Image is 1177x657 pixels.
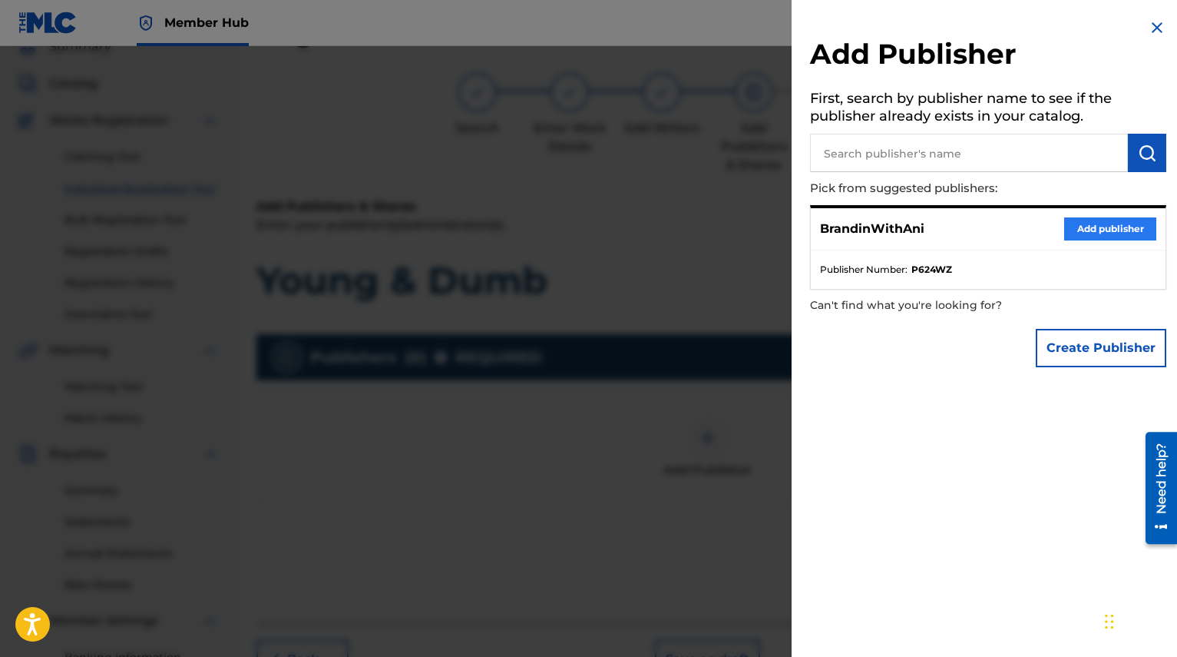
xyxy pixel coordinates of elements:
[1105,599,1114,645] div: Drag
[810,290,1079,321] p: Can't find what you're looking for?
[164,14,249,32] span: Member Hub
[1100,583,1177,657] iframe: Chat Widget
[810,37,1166,76] h2: Add Publisher
[1064,217,1156,241] button: Add publisher
[137,14,155,32] img: Top Rightsholder
[1138,144,1156,162] img: Search Works
[911,263,952,277] strong: P624WZ
[1036,329,1166,367] button: Create Publisher
[810,85,1166,134] h5: First, search by publisher name to see if the publisher already exists in your catalog.
[1134,426,1177,550] iframe: Resource Center
[810,134,1128,172] input: Search publisher's name
[820,220,924,238] p: BrandinWithAni
[820,263,908,277] span: Publisher Number :
[18,12,78,34] img: MLC Logo
[810,172,1079,205] p: Pick from suggested publishers:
